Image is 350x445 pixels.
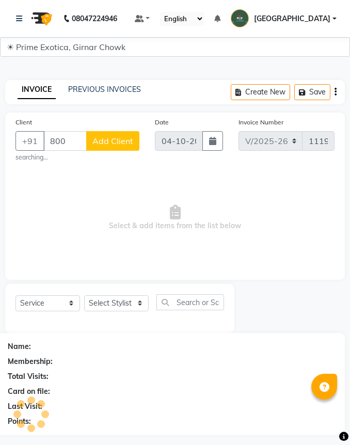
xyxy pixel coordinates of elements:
iframe: chat widget [307,404,340,435]
button: Add Client [86,131,139,151]
label: Client [15,118,32,127]
span: Select & add items from the list below [15,166,335,269]
button: Save [294,84,330,100]
div: Total Visits: [8,371,49,382]
input: Search by Name/Mobile/Email/Code [43,131,87,151]
div: Name: [8,341,31,352]
input: Search or Scan [156,294,224,310]
a: PREVIOUS INVOICES [68,85,141,94]
span: Add Client [92,136,133,146]
label: Invoice Number [238,118,283,127]
button: Create New [231,84,290,100]
div: Card on file: [8,386,50,397]
button: +91 [15,131,44,151]
span: [GEOGRAPHIC_DATA] [254,13,330,24]
div: Last Visit: [8,401,42,412]
b: 08047224946 [72,4,117,33]
a: INVOICE [18,81,56,99]
small: searching... [15,153,139,162]
div: Membership: [8,356,53,367]
img: logo [26,4,55,33]
div: Points: [8,416,31,427]
img: Chandrapur [231,9,249,27]
label: Date [155,118,169,127]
